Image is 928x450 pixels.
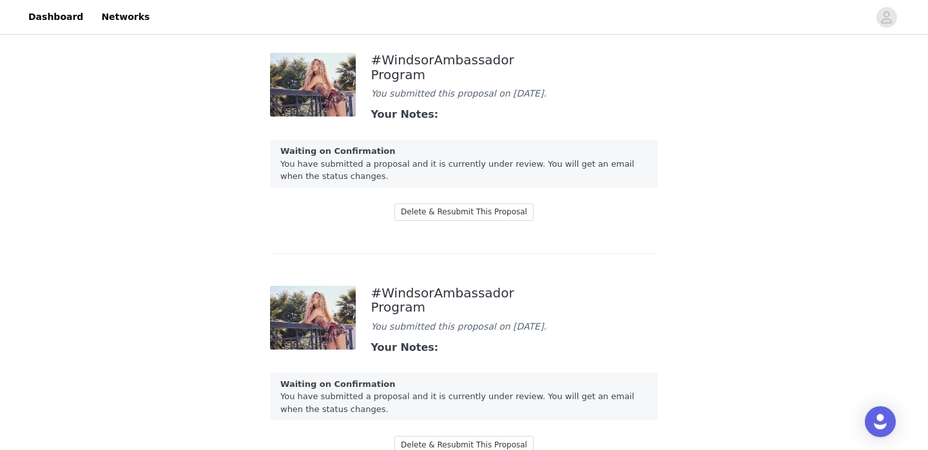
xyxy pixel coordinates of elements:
div: You have submitted a proposal and it is currently under review. You will get an email when the st... [270,373,658,421]
strong: Your Notes: [371,108,439,120]
div: You submitted this proposal on [DATE]. [371,320,557,333]
div: avatar [880,7,893,28]
strong: Your Notes: [371,341,439,353]
strong: Waiting on Confirmation [280,379,396,389]
div: #WindsorAmbassador Program [371,53,557,82]
button: Delete & Resubmit This Proposal [394,203,534,221]
img: 933600e6-44e7-4d19-9462-5a82c802cd8c.jpg [270,53,356,117]
strong: Waiting on Confirmation [280,146,396,156]
div: #WindsorAmbassador Program [371,286,557,315]
div: You have submitted a proposal and it is currently under review. You will get an email when the st... [270,140,658,188]
a: Dashboard [21,3,91,32]
div: You submitted this proposal on [DATE]. [371,87,557,100]
img: 933600e6-44e7-4d19-9462-5a82c802cd8c.jpg [270,286,356,350]
div: Open Intercom Messenger [865,406,896,437]
a: Networks [93,3,157,32]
